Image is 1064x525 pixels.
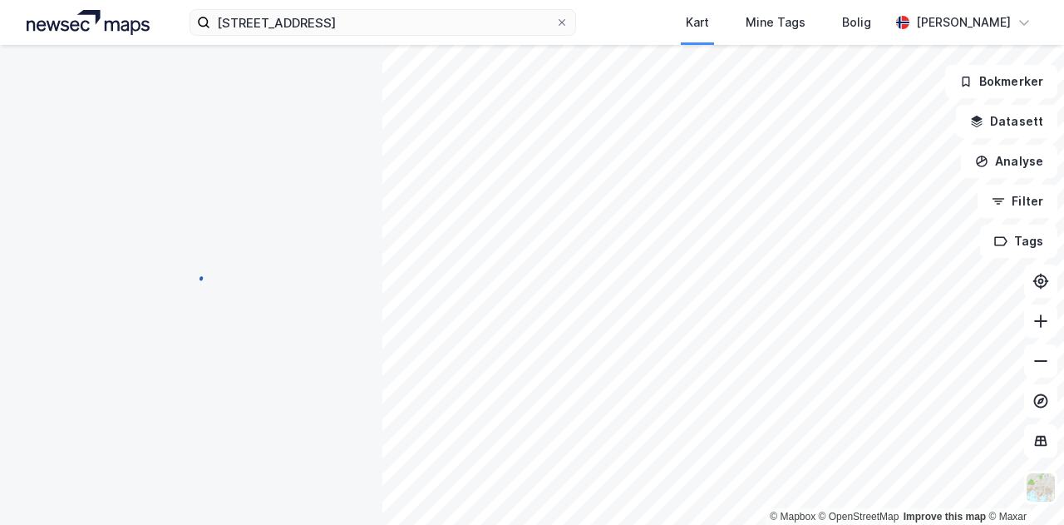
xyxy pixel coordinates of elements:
div: Kontrollprogram for chat [981,445,1064,525]
a: Mapbox [770,511,815,523]
iframe: Chat Widget [981,445,1064,525]
div: [PERSON_NAME] [916,12,1011,32]
button: Filter [978,185,1057,218]
button: Tags [980,225,1057,258]
a: OpenStreetMap [819,511,899,523]
input: Søk på adresse, matrikkel, gårdeiere, leietakere eller personer [210,10,555,35]
div: Bolig [842,12,871,32]
div: Kart [686,12,709,32]
button: Bokmerker [945,65,1057,98]
img: logo.a4113a55bc3d86da70a041830d287a7e.svg [27,10,150,35]
button: Datasett [956,105,1057,138]
button: Analyse [961,145,1057,178]
div: Mine Tags [746,12,805,32]
a: Improve this map [904,511,986,523]
img: spinner.a6d8c91a73a9ac5275cf975e30b51cfb.svg [178,262,204,289]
